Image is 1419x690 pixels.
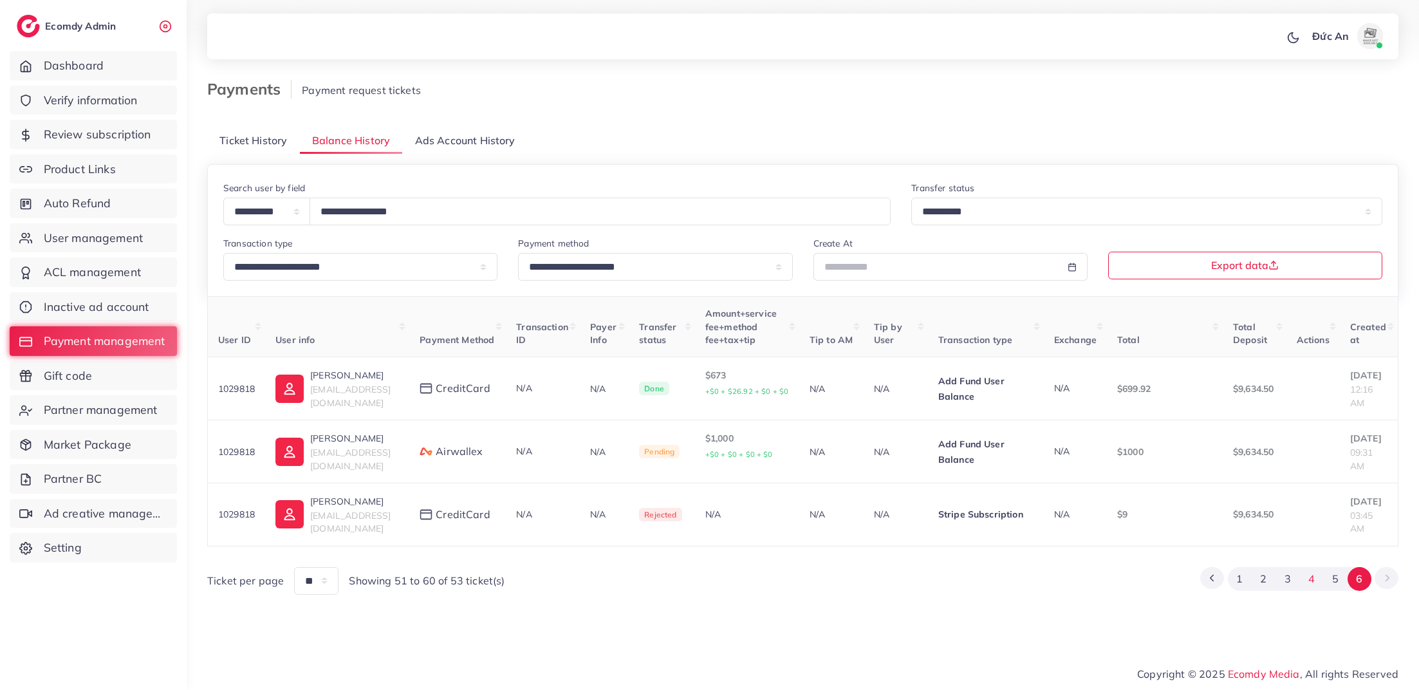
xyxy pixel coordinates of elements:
span: Product Links [44,161,116,178]
label: Search user by field [223,182,305,194]
span: Review subscription [44,126,151,143]
span: Auto Refund [44,195,111,212]
h3: Payments [207,80,292,98]
span: N/A [1054,382,1070,394]
span: Transaction ID [516,321,568,346]
span: Showing 51 to 60 of 53 ticket(s) [349,573,505,588]
span: , All rights Reserved [1300,666,1398,682]
span: ACL management [44,264,141,281]
p: [PERSON_NAME] [310,368,399,383]
small: +$0 + $26.92 + $0 + $0 [705,387,789,396]
p: $1000 [1117,444,1212,460]
span: N/A [1054,508,1070,520]
span: Verify information [44,92,138,109]
p: N/A [810,381,853,396]
small: +$0 + $0 + $0 + $0 [705,450,773,459]
a: Partner management [10,395,177,425]
p: [DATE] [1350,494,1387,509]
button: Go to page 2 [1252,567,1275,591]
p: N/A [590,381,618,396]
span: Copyright © 2025 [1137,666,1398,682]
a: Auto Refund [10,189,177,218]
span: Ad creative management [44,505,167,522]
span: Gift code [44,368,92,384]
p: $9,634.50 [1233,444,1276,460]
span: Tip to AM [810,334,853,346]
span: Created at [1350,321,1386,346]
img: ic-user-info.36bf1079.svg [275,500,304,528]
img: logo [17,15,40,37]
p: N/A [874,507,918,522]
span: Payment management [44,333,165,350]
img: ic-user-info.36bf1079.svg [275,375,304,403]
p: N/A [590,444,618,460]
a: Product Links [10,154,177,184]
p: 1029818 [218,444,255,460]
span: N/A [516,508,532,520]
p: $9,634.50 [1233,381,1276,396]
p: $1,000 [705,431,789,462]
span: Total Deposit [1233,321,1267,346]
a: Ad creative management [10,499,177,528]
p: Add Fund User Balance [938,373,1034,404]
span: 09:31 AM [1350,447,1373,471]
span: Done [639,382,669,396]
p: N/A [874,444,918,460]
button: Export data [1108,252,1382,279]
img: payment [420,383,432,394]
span: Export data [1211,260,1279,270]
p: N/A [590,507,618,522]
p: N/A [810,507,853,522]
p: $699.92 [1117,381,1212,396]
img: payment [420,509,432,520]
p: [PERSON_NAME] [310,431,399,446]
a: Payment management [10,326,177,356]
span: Payer Info [590,321,617,346]
span: Dashboard [44,57,104,74]
span: Inactive ad account [44,299,149,315]
span: Exchange [1054,334,1097,346]
a: Gift code [10,361,177,391]
p: N/A [810,444,853,460]
a: User management [10,223,177,253]
span: Pending [639,445,680,459]
label: Transfer status [911,182,974,194]
span: [EMAIL_ADDRESS][DOMAIN_NAME] [310,447,391,471]
img: avatar [1357,23,1383,49]
a: ACL management [10,257,177,287]
button: Go to page 5 [1323,567,1347,591]
span: Market Package [44,436,131,453]
span: creditCard [436,507,490,522]
a: Đức Anavatar [1305,23,1388,49]
span: Tip by User [874,321,902,346]
span: N/A [1054,445,1070,457]
a: Market Package [10,430,177,460]
span: Payment Method [420,334,494,346]
span: Airwallex [436,444,483,459]
span: Actions [1297,334,1330,346]
label: Transaction type [223,237,293,250]
p: 1029818 [218,381,255,396]
span: Rejected [639,508,682,522]
p: Stripe Subscription [938,507,1034,522]
p: Add Fund User Balance [938,436,1034,467]
span: Ticket History [219,133,287,148]
span: Ticket per page [207,573,284,588]
span: 12:16 AM [1350,384,1373,408]
span: Setting [44,539,82,556]
span: User management [44,230,143,247]
img: ic-user-info.36bf1079.svg [275,438,304,466]
button: Go to page 1 [1228,567,1252,591]
span: Partner BC [44,471,102,487]
a: Inactive ad account [10,292,177,322]
p: [DATE] [1350,431,1387,446]
p: [PERSON_NAME] [310,494,399,509]
span: Payment request tickets [302,84,421,97]
p: $673 [705,368,789,399]
span: N/A [516,445,532,457]
img: payment [420,447,432,456]
span: Partner management [44,402,158,418]
span: [EMAIL_ADDRESS][DOMAIN_NAME] [310,510,391,534]
a: logoEcomdy Admin [17,15,119,37]
span: [EMAIL_ADDRESS][DOMAIN_NAME] [310,384,391,408]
